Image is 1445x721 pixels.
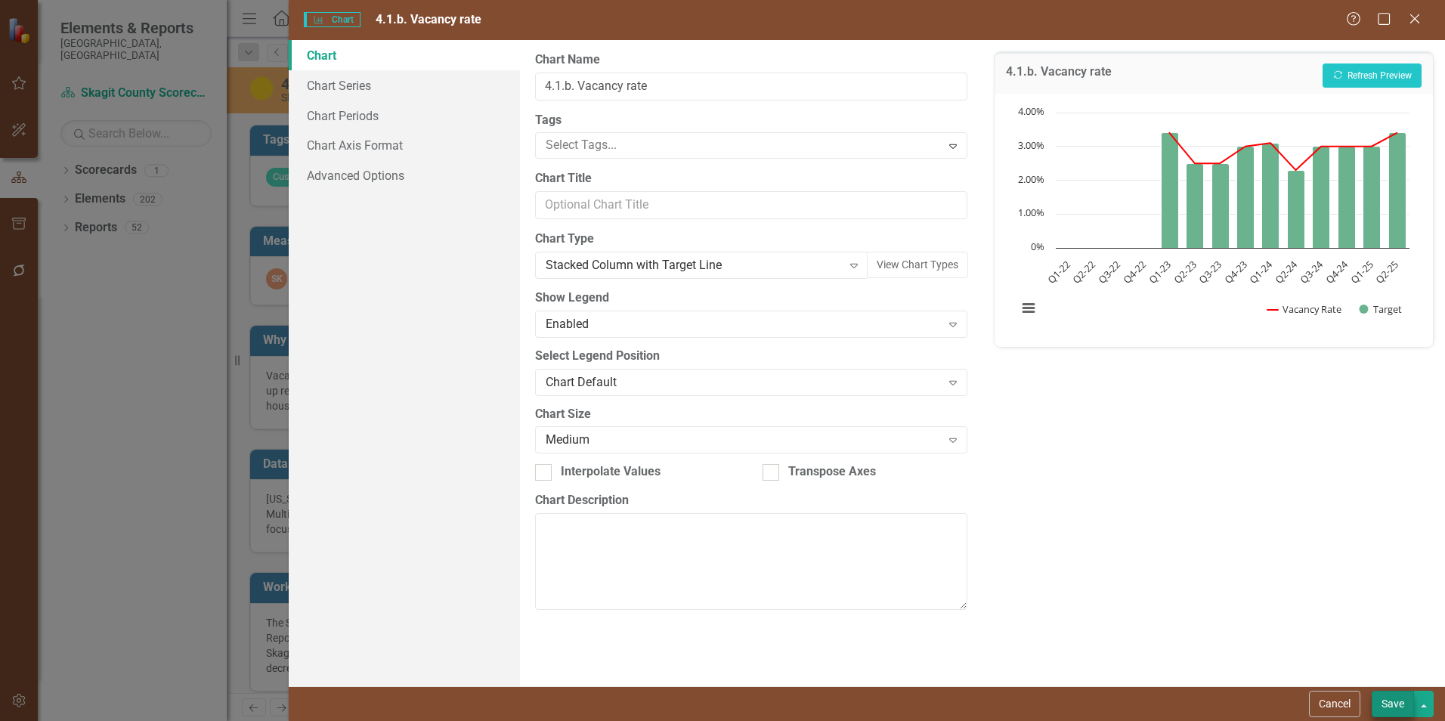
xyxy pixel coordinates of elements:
[1323,257,1351,286] text: Q4-24
[289,130,520,160] a: Chart Axis Format
[1288,170,1305,248] path: Q2-24, 2.3. Target.
[1246,257,1275,286] text: Q1-24
[1018,104,1044,118] text: 4.00%
[546,257,841,274] div: Stacked Column with Target Line
[1146,258,1174,286] text: Q1-23
[546,315,940,333] div: Enabled
[535,406,967,423] label: Chart Size
[1363,146,1381,248] path: Q1-25, 3. Target.
[1267,302,1341,316] button: Show Vacancy Rate
[1338,146,1356,248] path: Q4-24, 3. Target.
[535,112,967,129] label: Tags
[535,348,967,365] label: Select Legend Position
[1237,146,1255,248] path: Q4-23, 3. Target.
[1044,258,1072,286] text: Q1-22
[1069,258,1097,286] text: Q2-22
[535,191,967,219] input: Optional Chart Title
[1187,163,1204,248] path: Q2-23, 2.5. Target.
[788,463,876,481] div: Transpose Axes
[535,170,967,187] label: Chart Title
[1006,65,1112,83] h3: 4.1.b. Vacancy rate
[1196,258,1224,286] text: Q3-23
[1010,105,1418,332] div: Chart. Highcharts interactive chart.
[535,492,967,509] label: Chart Description
[1221,258,1249,286] text: Q4-23
[1120,258,1148,286] text: Q4-22
[561,463,661,481] div: Interpolate Values
[1309,691,1360,717] button: Cancel
[535,289,967,307] label: Show Legend
[1272,257,1301,286] text: Q2-24
[289,70,520,101] a: Chart Series
[1095,258,1123,286] text: Q3-22
[867,252,968,278] button: View Chart Types
[1018,298,1039,319] button: View chart menu, Chart
[1262,143,1279,248] path: Q1-24, 3.1. Target.
[1297,257,1326,286] text: Q3-24
[1018,138,1044,152] text: 3.00%
[535,231,967,248] label: Chart Type
[1323,63,1422,88] button: Refresh Preview
[1212,163,1230,248] path: Q3-23, 2.5. Target.
[1010,105,1417,332] svg: Interactive chart
[289,160,520,190] a: Advanced Options
[1069,132,1406,248] g: Target, series 2 of 2. Bar series with 14 bars.
[289,101,520,131] a: Chart Periods
[1031,240,1044,253] text: 0%
[546,373,940,391] div: Chart Default
[546,432,940,449] div: Medium
[1018,172,1044,186] text: 2.00%
[1162,132,1179,248] path: Q1-23, 3.4. Target.
[1372,691,1414,717] button: Save
[289,40,520,70] a: Chart
[535,51,967,69] label: Chart Name
[1359,302,1403,316] button: Show Target
[1373,258,1401,286] text: Q2-25
[1018,206,1044,219] text: 1.00%
[304,12,360,27] span: Chart
[1171,258,1199,286] text: Q2-23
[1348,258,1375,286] text: Q1-25
[1389,132,1406,248] path: Q2-25, 3.4. Target.
[1313,146,1330,248] path: Q3-24, 3. Target.
[376,12,481,26] span: 4.1.b. Vacancy rate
